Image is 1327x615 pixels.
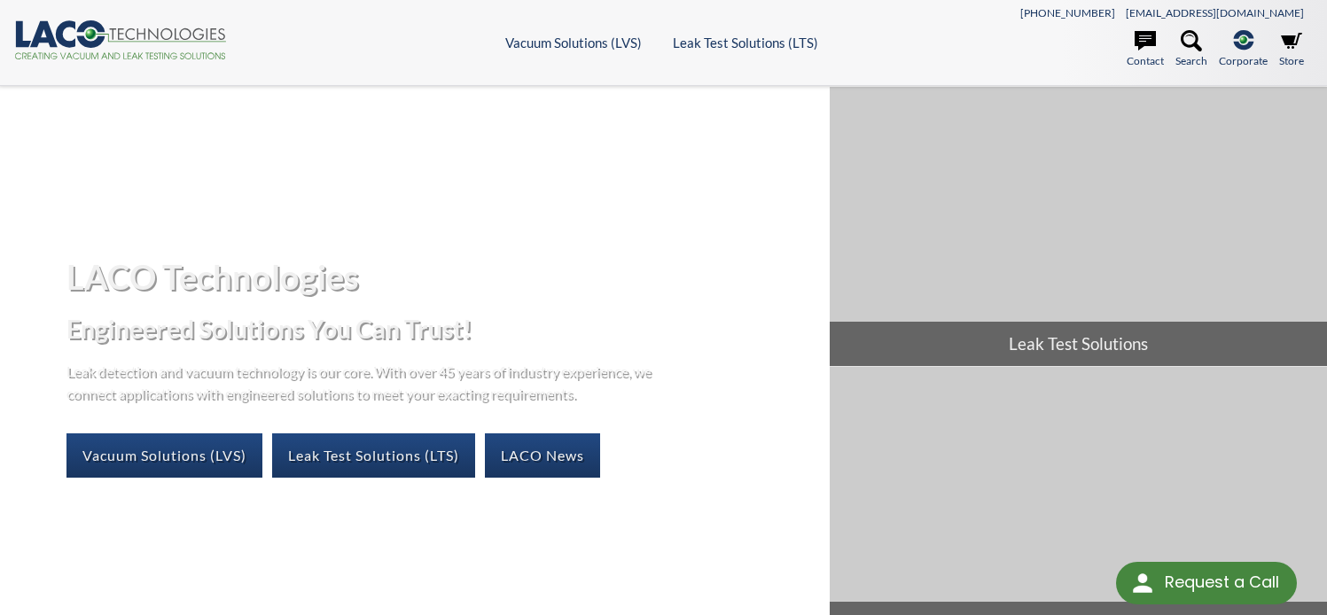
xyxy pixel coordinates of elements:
a: Store [1279,30,1304,69]
a: Leak Test Solutions (LTS) [673,35,818,51]
h2: Engineered Solutions You Can Trust! [66,313,816,346]
a: Contact [1127,30,1164,69]
a: Search [1175,30,1207,69]
a: [EMAIL_ADDRESS][DOMAIN_NAME] [1126,6,1304,19]
a: Vacuum Solutions (LVS) [505,35,642,51]
a: Vacuum Solutions (LVS) [66,433,262,478]
a: Leak Test Solutions (LTS) [272,433,475,478]
h1: LACO Technologies [66,255,816,299]
div: Request a Call [1116,562,1297,604]
div: Request a Call [1165,562,1279,603]
a: Leak Test Solutions [830,87,1327,366]
p: Leak detection and vacuum technology is our core. With over 45 years of industry experience, we c... [66,360,660,405]
a: LACO News [485,433,600,478]
span: Leak Test Solutions [830,322,1327,366]
a: [PHONE_NUMBER] [1020,6,1115,19]
span: Corporate [1219,52,1268,69]
img: round button [1128,569,1157,597]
